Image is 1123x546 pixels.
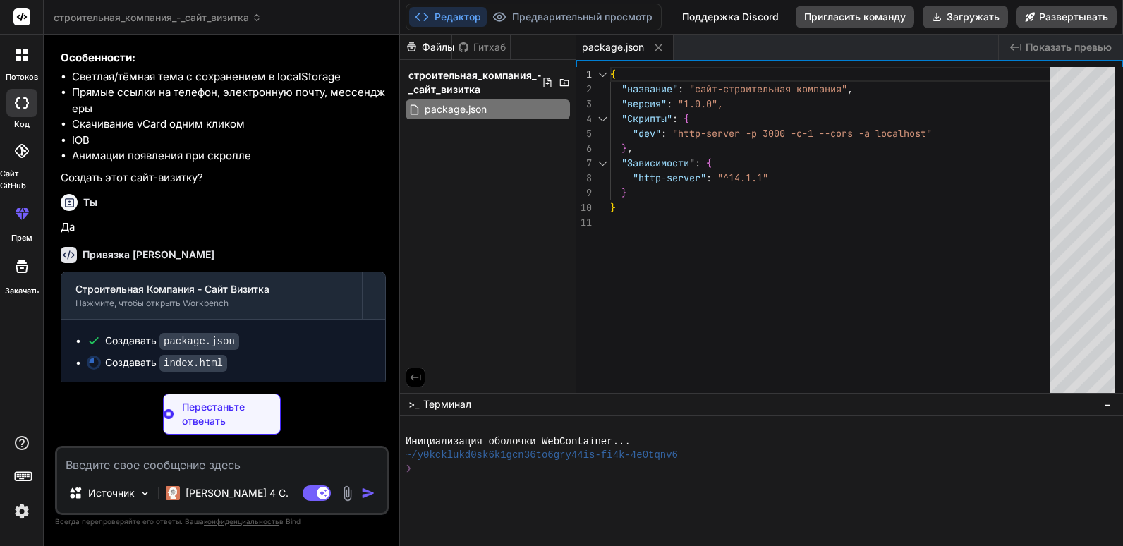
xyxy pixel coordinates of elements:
[576,156,592,171] div: 7
[14,119,30,131] label: код
[72,116,386,133] li: Скачивание vCard одним кликом
[159,333,239,350] code: package.json
[55,515,389,528] p: Всегда перепроверяйте его ответы. Ваша в Bind
[689,157,700,169] span: ":
[361,486,375,500] img: икона
[1104,397,1112,411] span: −
[423,397,471,411] span: Терминал
[423,101,488,118] span: package.json
[672,112,678,125] span: :
[72,69,386,85] li: Светлая/тёмная тема с сохранением в localStorage
[473,40,506,54] font: Гитхаб
[717,171,768,184] span: "^14.1.1"
[408,397,419,411] span: >_
[408,68,542,97] span: строительная_компания_-_сайт_визитка
[1026,40,1112,54] span: Показать превью
[576,141,592,156] div: 6
[576,200,592,215] div: 10
[678,97,723,110] span: "1.0.0",
[75,282,348,296] div: Строительная Компания - Сайт Визитка
[61,51,135,64] strong: Особенности:
[582,40,644,54] span: package.json
[11,232,32,244] label: прем
[593,111,612,126] div: Click to collapse the range.
[409,7,487,27] button: Редактор
[10,499,34,523] img: Параметры
[610,68,616,80] span: {
[83,248,214,262] h6: Привязка [PERSON_NAME]
[75,298,348,309] div: Нажмите, чтобы открыть Workbench
[684,112,689,125] span: {
[83,195,97,210] h6: Ты
[139,487,151,499] img: Выбор моделей
[576,215,592,230] div: 11
[576,97,592,111] div: 3
[186,487,289,499] font: [PERSON_NAME] 4 С.
[576,126,592,141] div: 5
[5,285,39,297] label: Закачать
[706,157,712,169] span: {
[610,201,616,214] span: }
[661,127,667,140] span: :
[576,82,592,97] div: 2
[576,171,592,186] div: 8
[621,112,672,125] span: "Скрипты"
[72,148,386,164] li: Анимации появления при скролле
[1101,393,1115,415] button: −
[678,83,684,95] span: :
[61,170,386,186] p: Создать этот сайт-визитку?
[72,85,386,116] li: Прямые ссылки на телефон, электронную почту, мессенджеры
[6,71,38,83] label: Потоков
[947,10,1000,24] font: Загружать
[61,272,362,319] button: Строительная Компания - Сайт ВизиткаНажмите, чтобы открыть Workbench
[621,157,689,169] span: "Зависимости
[487,7,658,27] button: Предварительный просмотр
[54,11,249,25] font: строительная_компания_-_сайт_визитка
[105,356,157,368] font: Создавать
[621,83,678,95] span: "название"
[667,97,672,110] span: :
[72,133,386,149] li: ЮВ
[633,171,706,184] span: "http-server"
[105,334,157,346] font: Создавать
[182,400,280,428] p: Перестаньте отвечать
[339,485,356,502] img: прикрепление
[204,517,279,526] span: конфиденциальность
[796,6,914,28] button: Пригласить команду
[576,186,592,200] div: 9
[621,186,627,199] span: }
[689,83,847,95] span: "сайт-строительная компания"
[672,127,932,140] span: "http-server -p 3000 -c-1 --cors -a localhost"
[166,486,180,500] img: Клод 4 Сонет
[621,142,627,154] span: }
[1016,6,1117,28] button: Развертывать
[593,67,612,82] div: Click to collapse the range.
[435,10,481,24] font: Редактор
[88,486,135,500] p: Источник
[621,97,667,110] span: "версия"
[406,462,413,475] span: ❯
[512,10,652,24] font: Предварительный просмотр
[847,83,853,95] span: ,
[159,355,227,372] code: index.html
[706,171,712,184] span: :
[593,156,612,171] div: Click to collapse the range.
[422,40,454,54] font: Файлы
[674,6,787,28] div: Поддержка Discord
[406,449,678,462] span: ~/y0kcklukd0sk6k1gcn36to6gry44is-fi4k-4e0tqnv6
[406,435,631,449] span: Инициализация оболочки WebContainer...
[627,142,633,154] span: ,
[633,127,661,140] span: "dev"
[61,219,386,236] p: Да
[1039,10,1108,24] font: Развертывать
[576,111,592,126] div: 4
[576,67,592,82] div: 1
[923,6,1008,28] button: Загружать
